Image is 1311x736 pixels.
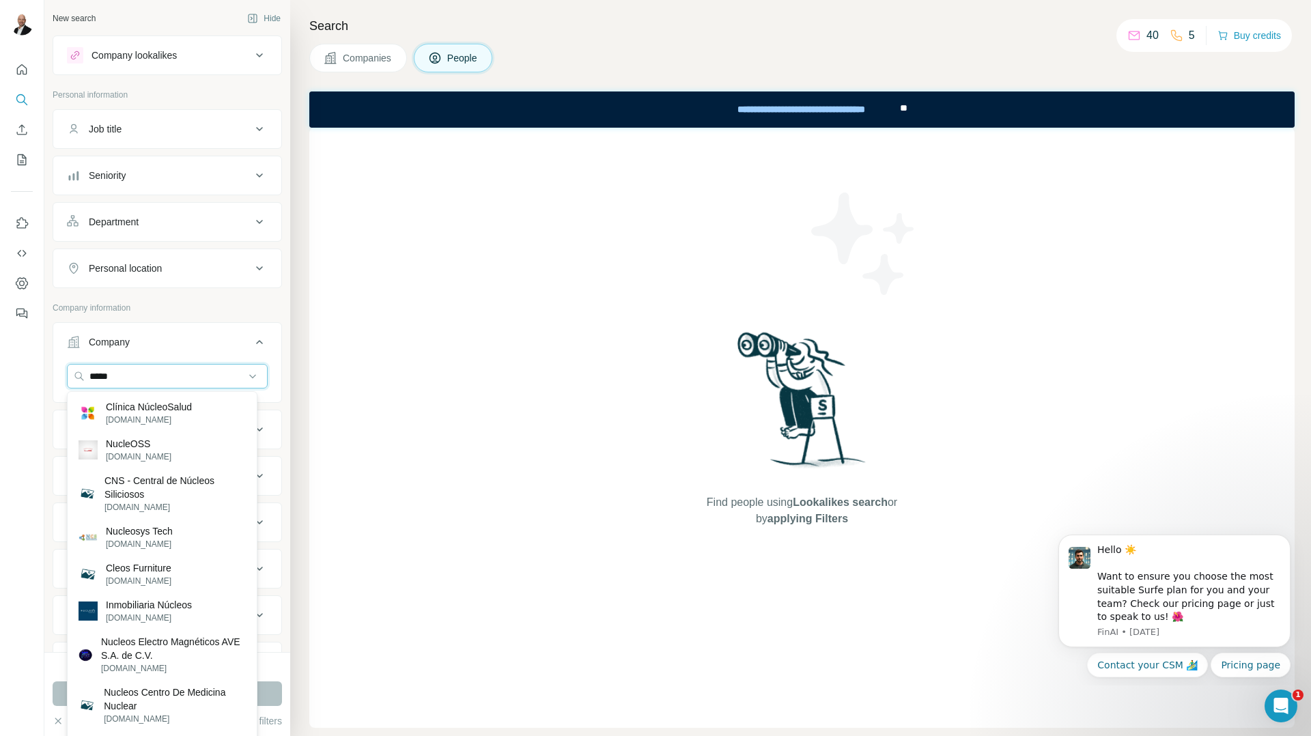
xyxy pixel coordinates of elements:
button: Job title [53,113,281,145]
p: [DOMAIN_NAME] [101,662,246,675]
img: Nucleos Electro Magnéticos AVE S.A. de C.V. [79,648,93,662]
img: Nucleosys Tech [79,528,98,547]
p: [DOMAIN_NAME] [106,451,171,463]
button: Search [11,87,33,112]
img: NucleOSS [79,440,98,459]
button: Feedback [11,301,33,326]
button: Keywords [53,645,281,678]
button: Use Surfe on LinkedIn [11,211,33,236]
img: Surfe Illustration - Woman searching with binoculars [731,328,873,481]
button: Industry [53,413,281,446]
button: My lists [11,147,33,172]
img: Surfe Illustration - Stars [802,182,925,305]
img: Cleos Furniture [79,565,98,584]
p: [DOMAIN_NAME] [106,575,171,587]
button: Use Surfe API [11,241,33,266]
p: Personal information [53,89,282,101]
p: [DOMAIN_NAME] [106,612,192,624]
div: Personal location [89,261,162,275]
button: Enrich CSV [11,117,33,142]
iframe: Banner [309,91,1295,128]
p: [DOMAIN_NAME] [106,538,173,550]
span: Find people using or by [692,494,911,527]
span: 1 [1293,690,1303,700]
button: Company [53,326,281,364]
button: Seniority [53,159,281,192]
button: Quick start [11,57,33,82]
p: Nucleos Electro Magnéticos AVE S.A. de C.V. [101,635,246,662]
p: Company information [53,302,282,314]
button: Department [53,206,281,238]
button: Technologies [53,599,281,632]
p: 40 [1146,27,1159,44]
p: [DOMAIN_NAME] [104,713,246,725]
img: CNS - Central de Núcleos Siliciosos [79,485,96,503]
span: Lookalikes search [793,496,888,508]
button: Buy credits [1217,26,1281,45]
iframe: Intercom notifications message [1038,522,1311,685]
p: 5 [1189,27,1195,44]
h4: Search [309,16,1295,36]
div: Company [89,335,130,349]
img: Nucleos Centro De Medicina Nuclear [79,696,96,713]
p: Nucleosys Tech [106,524,173,538]
button: Dashboard [11,271,33,296]
button: Company lookalikes [53,39,281,72]
button: HQ location [53,459,281,492]
iframe: Intercom live chat [1265,690,1297,722]
button: Annual revenue ($) [53,506,281,539]
p: CNS - Central de Núcleos Siliciosos [104,474,246,501]
img: Inmobiliaria Núcleos [79,601,98,621]
button: Personal location [53,252,281,285]
p: Nucleos Centro De Medicina Nuclear [104,685,246,713]
div: Job title [89,122,122,136]
span: Companies [343,51,393,65]
div: Department [89,215,139,229]
p: NucleOSS [106,437,171,451]
button: Hide [238,8,290,29]
p: [DOMAIN_NAME] [104,501,246,513]
span: applying Filters [767,513,848,524]
p: Cleos Furniture [106,561,171,575]
div: Seniority [89,169,126,182]
img: Clínica NúcleoSalud [79,404,98,423]
img: Avatar [11,14,33,36]
p: [DOMAIN_NAME] [106,414,192,426]
p: Clínica NúcleoSalud [106,400,192,414]
button: Clear [53,714,91,728]
p: Inmobiliaria Núcleos [106,598,192,612]
button: Employees (size) [53,552,281,585]
span: People [447,51,479,65]
div: New search [53,12,96,25]
div: Company lookalikes [91,48,177,62]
